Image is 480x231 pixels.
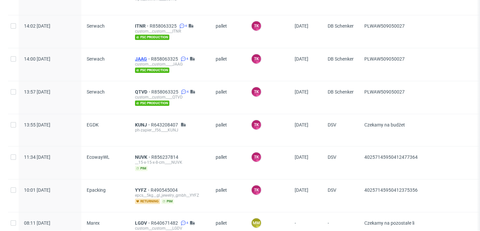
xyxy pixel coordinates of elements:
[135,101,169,106] span: fsc production
[135,23,150,29] a: ITNR
[364,122,405,127] span: Czekamy na budżet
[135,122,151,127] a: KUNJ
[364,89,405,95] span: PLWAW509050027
[216,187,240,204] span: pallet
[216,23,240,40] span: pallet
[364,154,418,160] span: 40257145950412477364
[135,62,205,67] div: custom__custom____JAAG
[87,220,100,226] span: Marex
[328,89,354,106] span: DB Schenker
[24,89,50,95] span: 13:57 [DATE]
[364,23,405,29] span: PLWAW509050027
[252,218,261,228] figcaption: MM
[150,23,178,29] a: R858063325
[216,154,240,171] span: pallet
[135,89,151,95] a: QTVD
[179,56,188,62] a: 4
[24,220,50,226] span: 08:11 [DATE]
[252,87,261,97] figcaption: TK
[151,187,179,193] a: R490545004
[216,122,240,138] span: pallet
[87,56,105,62] span: Serwach
[135,187,151,193] a: YYFZ
[295,187,308,193] span: [DATE]
[87,187,106,193] span: Epacking
[135,199,160,204] span: returning
[151,56,179,62] a: R858063325
[364,220,414,226] span: Czekamy na pozostałe li
[135,166,148,171] span: pim
[151,154,180,160] a: R856237814
[161,199,174,204] span: pim
[252,152,261,162] figcaption: TK
[135,68,169,73] span: fsc production
[87,154,110,160] span: EcowayWL
[295,154,308,160] span: [DATE]
[135,127,205,133] div: ph-zapier__f56____KUNJ
[87,23,105,29] span: Serwach
[364,56,405,62] span: PLWAW509050027
[252,185,261,195] figcaption: TK
[252,120,261,129] figcaption: TK
[216,56,240,73] span: pallet
[24,154,50,160] span: 11:34 [DATE]
[135,193,205,198] div: epcs__5kg__gl_jewelry_gmbh__YYFZ
[216,89,240,106] span: pallet
[135,35,169,40] span: fsc production
[252,21,261,31] figcaption: TK
[87,89,105,95] span: Serwach
[151,220,179,226] a: R640671482
[135,95,205,100] div: custom__custom____QTVD
[295,122,308,127] span: [DATE]
[295,23,308,29] span: [DATE]
[87,122,99,127] span: EGDK
[151,89,180,95] a: R858063325
[24,56,50,62] span: 14:00 [DATE]
[252,54,261,64] figcaption: TK
[328,154,354,171] span: DSV
[328,56,354,73] span: DB Schenker
[179,220,188,226] a: 4
[24,23,50,29] span: 14:02 [DATE]
[187,89,189,95] span: 4
[328,122,354,138] span: DSV
[24,122,50,127] span: 13:55 [DATE]
[135,154,151,160] a: NUVK
[364,187,418,193] span: 40257145950412375356
[186,56,188,62] span: 4
[135,220,151,226] a: LGDV
[295,56,308,62] span: [DATE]
[135,226,205,231] div: custom__custom____LGDV
[135,160,205,165] div: __15-x-15-x-8-cm____NUVK
[135,56,151,62] a: JAAG
[151,122,179,127] a: R643208407
[185,23,187,29] span: 4
[328,187,354,204] span: DSV
[328,23,354,40] span: DB Schenker
[24,187,50,193] span: 10:01 [DATE]
[180,89,189,95] a: 4
[295,89,308,95] span: [DATE]
[186,220,188,226] span: 4
[178,23,187,29] a: 4
[135,29,205,34] div: custom__custom____ITNR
